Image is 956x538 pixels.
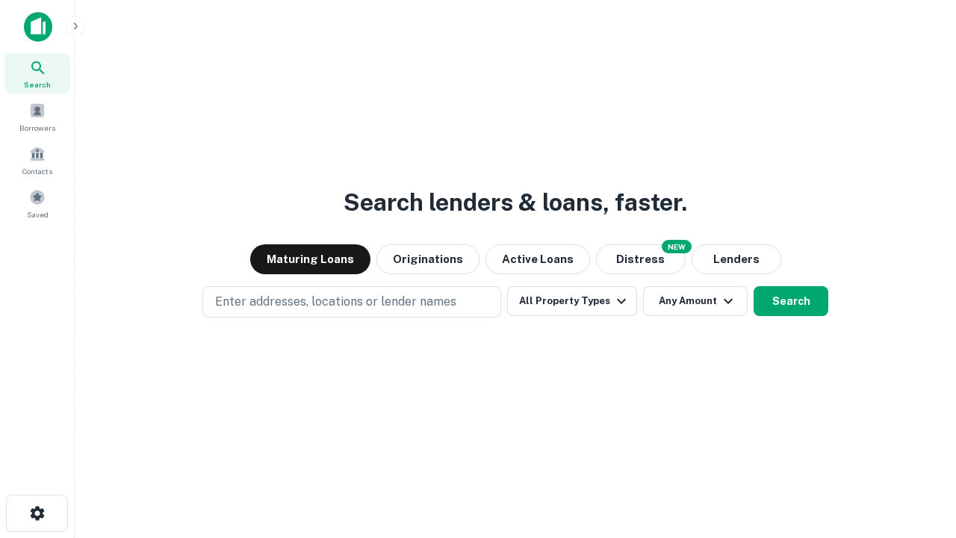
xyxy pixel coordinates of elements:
[754,286,828,316] button: Search
[507,286,637,316] button: All Property Types
[485,244,590,274] button: Active Loans
[4,140,70,180] a: Contacts
[344,185,687,220] h3: Search lenders & loans, faster.
[250,244,370,274] button: Maturing Loans
[596,244,686,274] button: Search distressed loans with lien and other non-mortgage details.
[881,418,956,490] iframe: Chat Widget
[692,244,781,274] button: Lenders
[215,293,456,311] p: Enter addresses, locations or lender names
[19,122,55,134] span: Borrowers
[202,286,501,318] button: Enter addresses, locations or lender names
[376,244,479,274] button: Originations
[4,53,70,93] a: Search
[24,12,52,42] img: capitalize-icon.png
[24,78,51,90] span: Search
[22,165,52,177] span: Contacts
[4,96,70,137] a: Borrowers
[27,208,49,220] span: Saved
[4,183,70,223] a: Saved
[643,286,748,316] button: Any Amount
[662,240,692,253] div: NEW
